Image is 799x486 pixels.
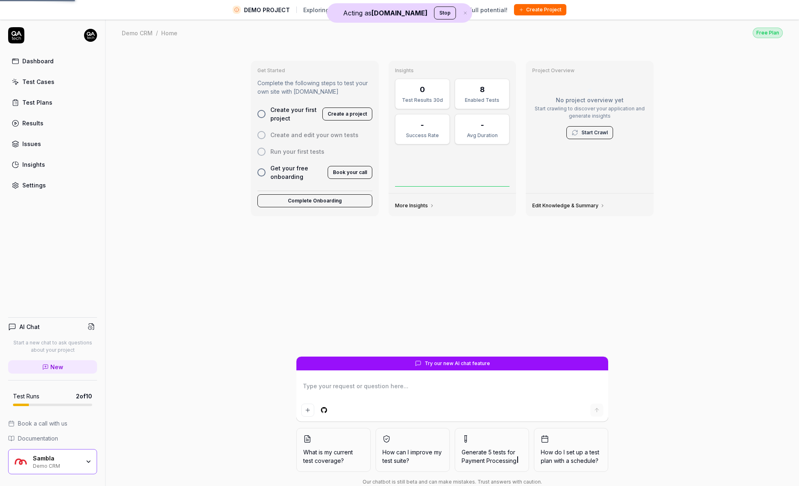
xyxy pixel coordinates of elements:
[532,105,647,120] p: Start crawling to discover your application and generate insights
[257,194,372,207] button: Complete Onboarding
[462,457,516,464] span: Payment Processing
[257,79,372,96] p: Complete the following steps to test your own site with [DOMAIN_NAME]
[19,323,40,331] h4: AI Chat
[8,136,97,152] a: Issues
[22,98,52,107] div: Test Plans
[8,360,97,374] a: New
[13,393,39,400] h5: Test Runs
[395,202,434,209] a: More Insights
[481,119,484,130] div: -
[257,67,372,74] h3: Get Started
[22,140,41,148] div: Issues
[532,202,605,209] a: Edit Knowledge & Summary
[161,29,177,37] div: Home
[8,157,97,172] a: Insights
[541,448,601,465] span: How do I set up a test plan with a schedule?
[8,74,97,90] a: Test Cases
[322,109,372,117] a: Create a project
[18,419,67,428] span: Book a call with us
[8,419,97,428] a: Book a call with us
[84,29,97,42] img: 7ccf6c19-61ad-4a6c-8811-018b02a1b829.jpg
[581,129,608,136] a: Start Crawl
[425,360,490,367] span: Try our new AI chat feature
[270,147,324,156] span: Run your first tests
[33,462,80,469] div: Demo CRM
[434,6,456,19] button: Stop
[8,177,97,193] a: Settings
[480,84,485,95] div: 8
[22,119,43,127] div: Results
[395,67,510,74] h3: Insights
[534,428,608,472] button: How do I set up a test plan with a schedule?
[13,454,28,469] img: Sambla Logo
[244,6,290,14] span: DEMO PROJECT
[460,132,504,139] div: Avg Duration
[22,77,54,86] div: Test Cases
[753,27,783,38] button: Free Plan
[8,434,97,443] a: Documentation
[22,181,46,189] div: Settings
[22,57,54,65] div: Dashboard
[296,478,608,486] div: Our chatbot is still beta and can make mistakes. Trust answers with caution.
[270,105,317,123] span: Create your first project
[322,108,372,120] button: Create a project
[303,6,507,14] span: Exploring our features? Create your own project to unlock full potential!
[50,363,63,371] span: New
[8,115,97,131] a: Results
[376,428,450,472] button: How can I improve my test suite?
[8,449,97,474] button: Sambla LogoSamblaDemo CRM
[270,164,323,181] span: Get your free onboarding
[462,448,522,465] span: Generate 5 tests for
[8,339,97,354] p: Start a new chat to ask questions about your project
[301,404,314,417] button: Add attachment
[22,160,45,169] div: Insights
[296,428,371,472] button: What is my current test coverage?
[122,29,153,37] div: Demo CRM
[18,434,58,443] span: Documentation
[33,455,80,462] div: Sambla
[460,97,504,104] div: Enabled Tests
[76,392,92,400] span: 2 of 10
[328,168,372,176] a: Book your call
[455,428,529,472] button: Generate 5 tests forPayment Processing
[270,131,358,139] span: Create and edit your own tests
[382,448,443,465] span: How can I improve my test suite?
[532,96,647,104] p: No project overview yet
[400,97,445,104] div: Test Results 30d
[400,132,445,139] div: Success Rate
[328,166,372,179] button: Book your call
[303,448,364,465] span: What is my current test coverage?
[753,28,783,38] div: Free Plan
[8,95,97,110] a: Test Plans
[421,119,424,130] div: -
[420,84,425,95] div: 0
[532,67,647,74] h3: Project Overview
[514,4,566,15] button: Create Project
[8,53,97,69] a: Dashboard
[156,29,158,37] div: /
